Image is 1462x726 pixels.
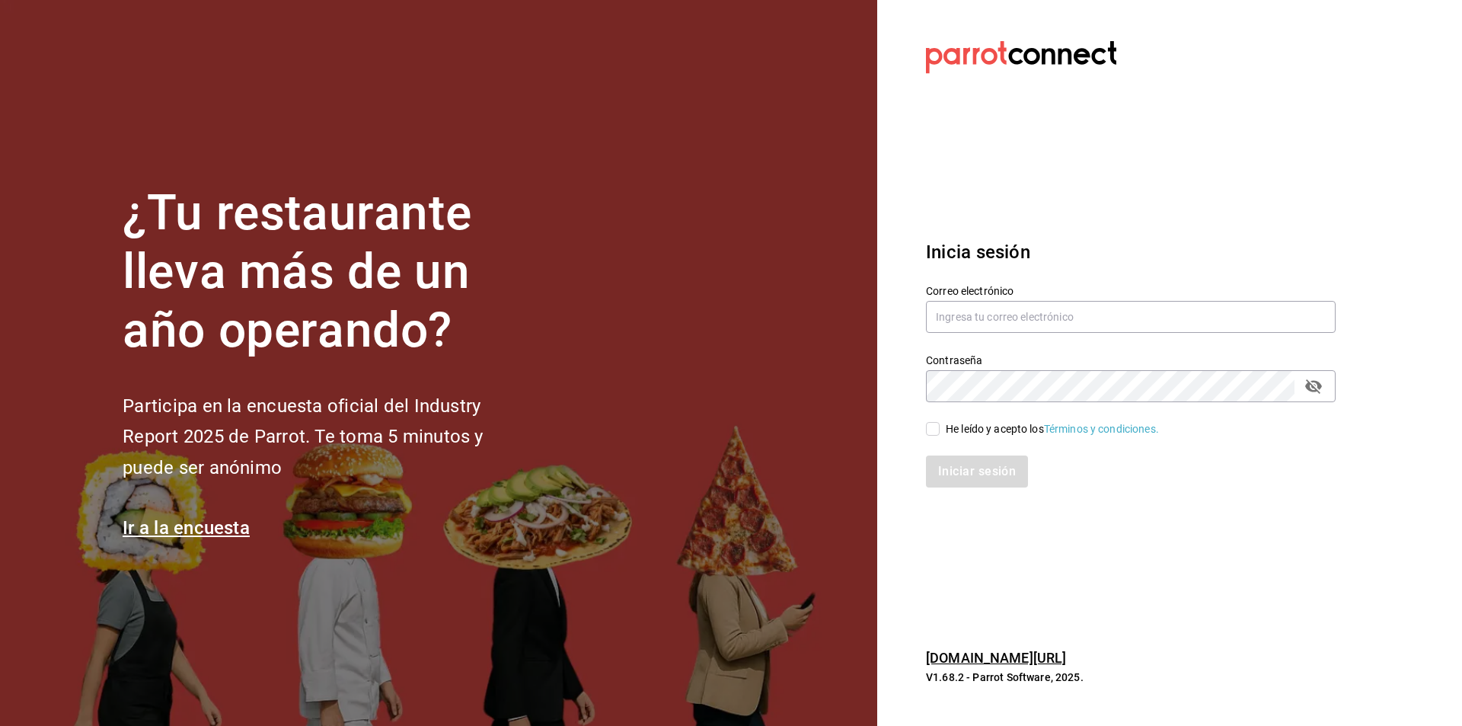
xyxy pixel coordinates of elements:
[926,286,1336,296] label: Correo electrónico
[1301,373,1326,399] button: passwordField
[926,238,1336,266] h3: Inicia sesión
[946,421,1159,437] div: He leído y acepto los
[123,184,534,360] h1: ¿Tu restaurante lleva más de un año operando?
[1044,423,1159,435] a: Términos y condiciones.
[926,650,1066,666] a: [DOMAIN_NAME][URL]
[123,391,534,484] h2: Participa en la encuesta oficial del Industry Report 2025 de Parrot. Te toma 5 minutos y puede se...
[926,670,1336,685] p: V1.68.2 - Parrot Software, 2025.
[926,301,1336,333] input: Ingresa tu correo electrónico
[926,355,1336,366] label: Contraseña
[123,517,250,539] a: Ir a la encuesta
